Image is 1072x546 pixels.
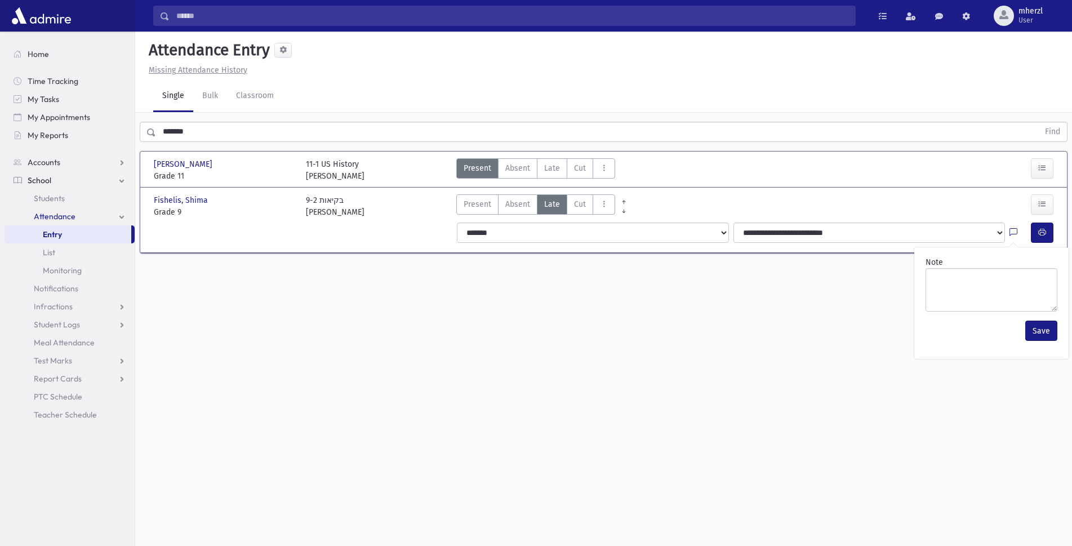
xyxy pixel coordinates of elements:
[5,189,135,207] a: Students
[34,356,72,366] span: Test Marks
[227,81,283,112] a: Classroom
[5,72,135,90] a: Time Tracking
[5,370,135,388] a: Report Cards
[28,175,51,185] span: School
[154,158,215,170] span: [PERSON_NAME]
[28,49,49,59] span: Home
[544,198,560,210] span: Late
[5,126,135,144] a: My Reports
[574,198,586,210] span: Cut
[5,352,135,370] a: Test Marks
[505,162,530,174] span: Absent
[464,162,491,174] span: Present
[306,194,364,218] div: 9-2 בקיאות [PERSON_NAME]
[456,194,615,218] div: AttTypes
[5,406,135,424] a: Teacher Schedule
[154,206,295,218] span: Grade 9
[34,374,82,384] span: Report Cards
[170,6,855,26] input: Search
[34,301,73,312] span: Infractions
[5,90,135,108] a: My Tasks
[5,298,135,316] a: Infractions
[5,243,135,261] a: List
[5,171,135,189] a: School
[28,112,90,122] span: My Appointments
[149,65,247,75] u: Missing Attendance History
[154,170,295,182] span: Grade 11
[43,247,55,258] span: List
[574,162,586,174] span: Cut
[5,207,135,225] a: Attendance
[43,229,62,239] span: Entry
[5,261,135,279] a: Monitoring
[456,158,615,182] div: AttTypes
[5,316,135,334] a: Student Logs
[34,211,75,221] span: Attendance
[464,198,491,210] span: Present
[144,65,247,75] a: Missing Attendance History
[1018,16,1043,25] span: User
[43,265,82,276] span: Monitoring
[34,283,78,294] span: Notifications
[34,319,80,330] span: Student Logs
[544,162,560,174] span: Late
[34,338,95,348] span: Meal Attendance
[28,130,68,140] span: My Reports
[193,81,227,112] a: Bulk
[505,198,530,210] span: Absent
[926,256,943,268] label: Note
[34,392,82,402] span: PTC Schedule
[1025,321,1057,341] button: Save
[5,279,135,298] a: Notifications
[154,194,210,206] span: Fishelis, Shima
[1038,122,1067,141] button: Find
[153,81,193,112] a: Single
[5,153,135,171] a: Accounts
[1018,7,1043,16] span: mherzl
[28,94,59,104] span: My Tasks
[306,158,364,182] div: 11-1 US History [PERSON_NAME]
[5,45,135,63] a: Home
[34,193,65,203] span: Students
[5,388,135,406] a: PTC Schedule
[5,108,135,126] a: My Appointments
[9,5,74,27] img: AdmirePro
[5,334,135,352] a: Meal Attendance
[28,157,60,167] span: Accounts
[5,225,131,243] a: Entry
[144,41,270,60] h5: Attendance Entry
[34,410,97,420] span: Teacher Schedule
[28,76,78,86] span: Time Tracking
